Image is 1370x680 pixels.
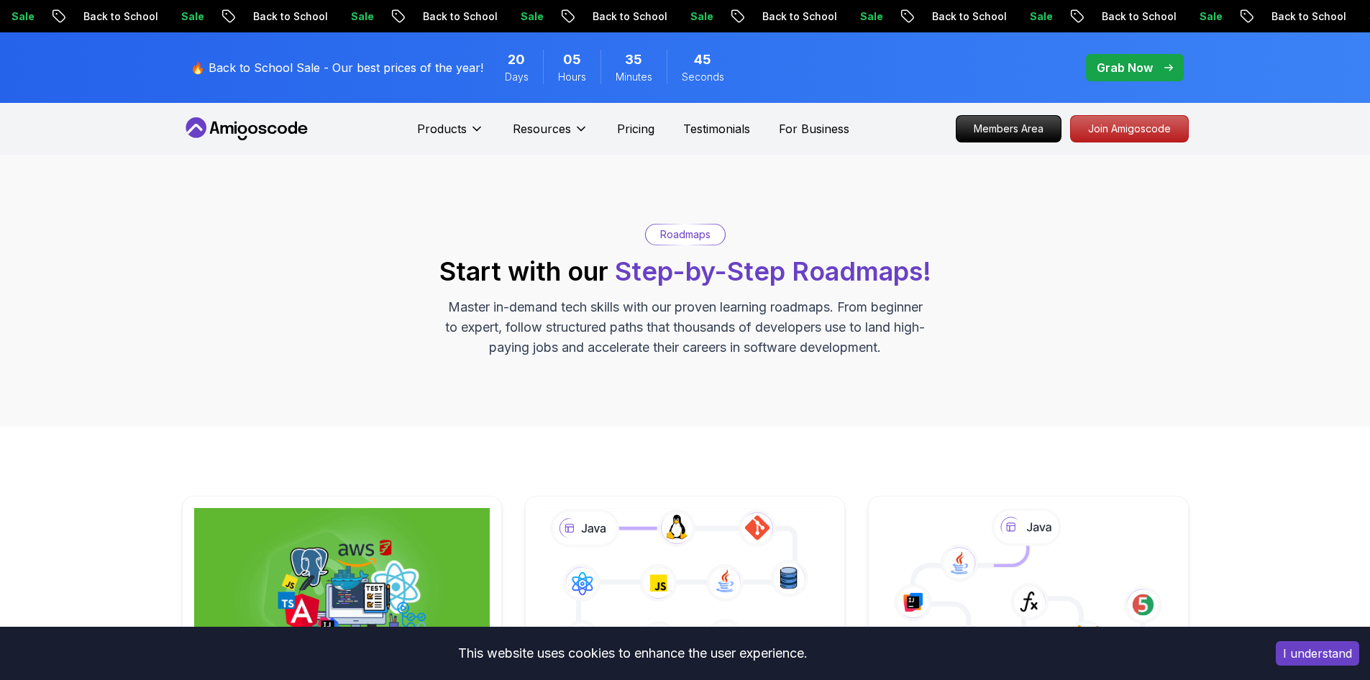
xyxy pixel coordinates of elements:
a: For Business [779,120,849,137]
p: 🔥 Back to School Sale - Our best prices of the year! [191,59,483,76]
p: Members Area [956,116,1061,142]
h2: Start with our [439,257,931,286]
button: Products [417,120,484,149]
p: Sale [166,9,212,24]
p: Back to School [1256,9,1354,24]
p: Sale [845,9,891,24]
p: Join Amigoscode [1071,116,1188,142]
a: Pricing [617,120,654,137]
span: 45 Seconds [694,50,711,70]
p: Sale [506,9,552,24]
span: 35 Minutes [625,50,642,70]
div: This website uses cookies to enhance the user experience. [11,638,1254,669]
p: Roadmaps [660,227,711,242]
p: Sale [1015,9,1061,24]
p: Back to School [1087,9,1184,24]
span: Minutes [616,70,652,84]
p: Back to School [68,9,166,24]
p: Back to School [238,9,336,24]
a: Join Amigoscode [1070,115,1189,142]
span: Days [505,70,529,84]
p: Back to School [917,9,1015,24]
p: Back to School [577,9,675,24]
p: Sale [1184,9,1230,24]
p: Sale [336,9,382,24]
button: Accept cookies [1276,641,1359,666]
p: Sale [675,9,721,24]
button: Resources [513,120,588,149]
img: Full Stack Professional v2 [194,508,490,663]
p: Back to School [747,9,845,24]
span: Hours [558,70,586,84]
p: Master in-demand tech skills with our proven learning roadmaps. From beginner to expert, follow s... [444,297,927,358]
p: Grab Now [1097,59,1153,76]
span: 5 Hours [563,50,581,70]
span: 20 Days [508,50,525,70]
a: Testimonials [683,120,750,137]
span: Seconds [682,70,724,84]
p: Back to School [408,9,506,24]
span: Step-by-Step Roadmaps! [615,255,931,287]
a: Members Area [956,115,1061,142]
p: Resources [513,120,571,137]
p: Products [417,120,467,137]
